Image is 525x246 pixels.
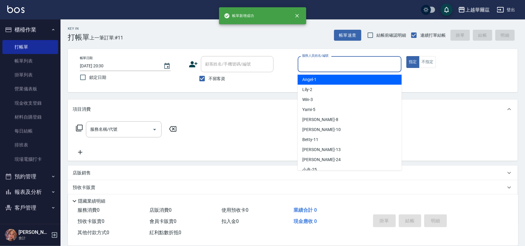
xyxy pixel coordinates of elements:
[303,106,316,113] span: Yami -5
[2,96,58,110] a: 現金收支登錄
[160,59,174,73] button: Choose date, selected date is 2025-08-14
[2,110,58,124] a: 材料自購登錄
[68,99,518,119] div: 項目消費
[208,76,225,82] span: 不留客資
[303,96,313,103] span: Win -3
[2,200,58,216] button: 客戶管理
[149,218,176,224] span: 會員卡販賣 0
[80,61,157,71] input: YYYY/MM/DD hh:mm
[303,76,317,83] span: Angel -1
[2,54,58,68] a: 帳單列表
[78,198,105,204] p: 隱藏業績明細
[77,218,104,224] span: 預收卡販賣 0
[303,126,341,133] span: [PERSON_NAME] -10
[221,207,248,213] span: 使用預收卡 0
[302,53,329,58] label: 服務人員姓名/編號
[465,6,490,14] div: 上越華爾茲
[303,136,319,143] span: Betty -11
[377,32,406,39] span: 結帳前確認明細
[419,56,436,68] button: 不指定
[90,34,123,42] span: 上一筆訂單:#11
[294,218,317,224] span: 現金應收 0
[456,4,492,16] button: 上越華爾茲
[68,166,518,180] div: 店販銷售
[221,218,239,224] span: 扣入金 0
[73,184,95,191] p: 預收卡販賣
[2,82,58,96] a: 營業儀表板
[68,33,90,42] h3: 打帳單
[68,180,518,195] div: 預收卡販賣
[18,235,49,241] p: 會計
[294,207,317,213] span: 業績合計 0
[303,167,317,173] span: 小卉 -25
[73,170,91,176] p: 店販銷售
[2,184,58,200] button: 報表及分析
[2,68,58,82] a: 掛單列表
[149,230,181,235] span: 紅利點數折抵 0
[77,230,109,235] span: 其他付款方式 0
[5,229,17,241] img: Person
[2,22,58,38] button: 櫃檯作業
[89,74,106,81] span: 鎖定日期
[73,106,91,113] p: 項目消費
[2,152,58,166] a: 現場電腦打卡
[303,86,313,93] span: Lily -2
[406,56,419,68] button: 指定
[77,207,100,213] span: 服務消費 0
[2,169,58,184] button: 預約管理
[18,229,49,235] h5: [PERSON_NAME]
[68,27,90,31] h2: Key In
[290,9,304,22] button: close
[149,207,172,213] span: 店販消費 0
[2,40,58,54] a: 打帳單
[2,124,58,138] a: 每日結帳
[334,30,361,41] button: 帳單速查
[150,125,159,134] button: Open
[441,4,453,16] button: save
[80,56,93,60] label: 帳單日期
[224,13,254,19] span: 帳單新增成功
[303,116,338,123] span: [PERSON_NAME] -8
[2,138,58,152] a: 排班表
[7,5,25,13] img: Logo
[303,157,341,163] span: [PERSON_NAME] -24
[303,147,341,153] span: [PERSON_NAME] -13
[494,4,518,15] button: 登出
[420,32,446,39] span: 連續打單結帳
